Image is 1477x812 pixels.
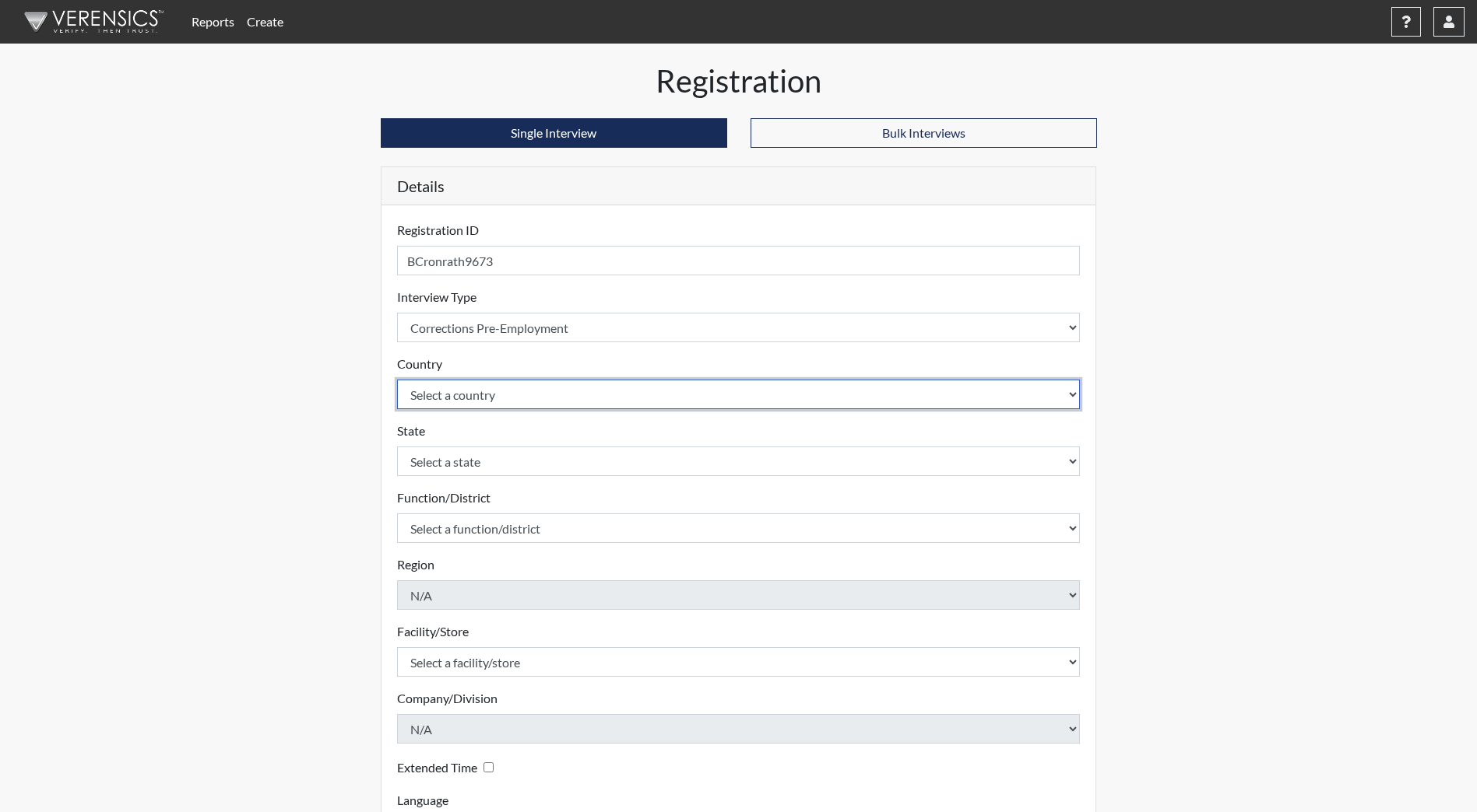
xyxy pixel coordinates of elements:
label: Interview Type [397,288,477,306]
input: Insert a Registration ID, which needs to be a unique alphanumeric value for each interviewee [397,246,1081,275]
button: Bulk Interviews [751,118,1097,148]
h5: Details [382,167,1096,205]
label: Language [397,791,448,810]
div: Checking this box will provide the interviewee with an accomodation of extra time to answer each ... [397,756,500,779]
label: Registration ID [397,221,479,240]
label: State [397,422,425,440]
label: Country [397,355,442,373]
label: Extended Time [397,758,477,777]
button: Single Interview [381,118,727,148]
a: Create [241,6,290,37]
h1: Registration [381,62,1097,100]
label: Company/Division [397,689,498,708]
label: Facility/Store [397,622,469,641]
label: Region [397,555,434,574]
label: Function/District [397,488,491,507]
a: Reports [185,6,241,37]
